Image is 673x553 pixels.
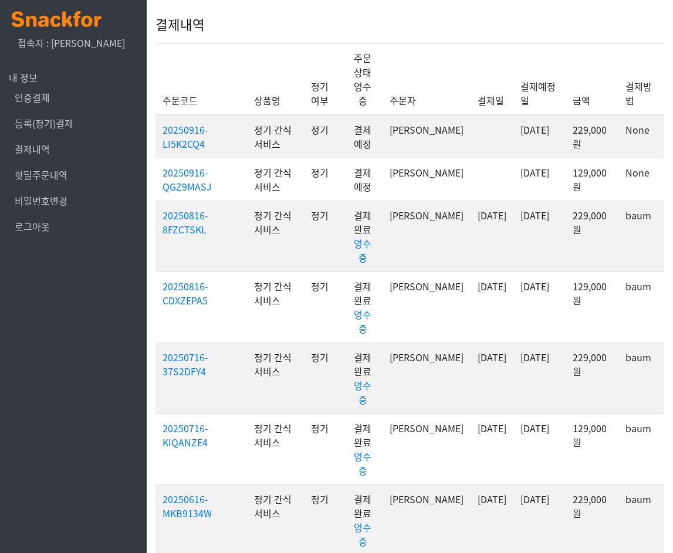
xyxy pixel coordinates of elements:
td: 129,000원 [566,272,619,342]
span: 접속자 : [PERSON_NAME] [18,36,125,50]
th: 주문코드 [155,43,247,115]
td: 정기 [304,158,343,201]
td: [DATE] [513,342,565,413]
td: 129,000원 [566,158,619,201]
a: 영수증 [354,449,371,477]
th: 주문자 [383,43,471,115]
a: 등록(정기)결제 [15,116,73,130]
td: 정기 [304,115,343,158]
td: 정기 간식 서비스 [247,158,304,201]
td: 결제 완료 [343,342,383,413]
td: 정기 [304,272,343,342]
td: 229,000원 [566,342,619,413]
td: [PERSON_NAME] [383,272,471,342]
td: [PERSON_NAME] [383,201,471,272]
a: 20250716-KIQANZE4 [163,421,208,449]
a: 영수증 [354,307,371,335]
a: 인증결제 [15,90,50,104]
td: [PERSON_NAME] [383,115,471,158]
a: 20250816-8FZCTSKL [163,208,208,236]
td: [DATE] [513,272,565,342]
img: logo.png [12,11,102,27]
th: 주문 상태 영수증 [343,43,383,115]
th: 결제방법 [618,43,664,115]
th: 금액 [566,43,619,115]
a: 20250816-CDXZEPA5 [163,279,208,307]
td: 정기 간식 서비스 [247,201,304,272]
td: 정기 간식 서비스 [247,272,304,342]
td: [DATE] [513,413,565,484]
td: 229,000원 [566,115,619,158]
a: 영수증 [354,520,371,548]
td: 결제 완료 [343,201,383,272]
a: 20250916-LI5K2CQ4 [163,123,208,151]
td: baum [618,413,664,484]
td: baum [618,272,664,342]
a: 핫딜주문내역 [15,168,67,182]
td: [DATE] [471,201,513,272]
td: 정기 [304,413,343,484]
td: baum [618,201,664,272]
td: 정기 [304,342,343,413]
td: 결제 예정 [343,158,383,201]
th: 결제일 [471,43,513,115]
a: 20250616-MKB9134W [163,492,212,520]
td: 결제 완료 [343,413,383,484]
a: 영수증 [354,236,371,264]
td: [DATE] [471,272,513,342]
td: baum [618,342,664,413]
a: 로그아웃 [15,219,50,233]
span: 내 정보 [9,70,38,84]
td: None [618,115,664,158]
td: [DATE] [513,115,565,158]
td: [DATE] [471,342,513,413]
a: 20250716-37S2DFY4 [163,350,208,378]
td: 229,000원 [566,201,619,272]
td: [PERSON_NAME] [383,158,471,201]
a: 20250916-QGZ9MASJ [163,165,212,194]
td: [DATE] [513,158,565,201]
a: 영수증 [354,378,371,406]
td: [DATE] [513,201,565,272]
td: 정기 간식 서비스 [247,115,304,158]
td: 정기 간식 서비스 [247,342,304,413]
div: 결제내역 [155,6,664,43]
td: [PERSON_NAME] [383,413,471,484]
td: [DATE] [471,413,513,484]
td: 129,000원 [566,413,619,484]
th: 결제예정일 [513,43,565,115]
td: 결제 완료 [343,272,383,342]
a: 비밀번호변경 [15,194,67,208]
th: 정기여부 [304,43,343,115]
td: None [618,158,664,201]
a: 결제내역 [15,142,50,156]
td: 결제 예정 [343,115,383,158]
td: [PERSON_NAME] [383,342,471,413]
th: 상품명 [247,43,304,115]
td: 정기 [304,201,343,272]
td: 정기 간식 서비스 [247,413,304,484]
